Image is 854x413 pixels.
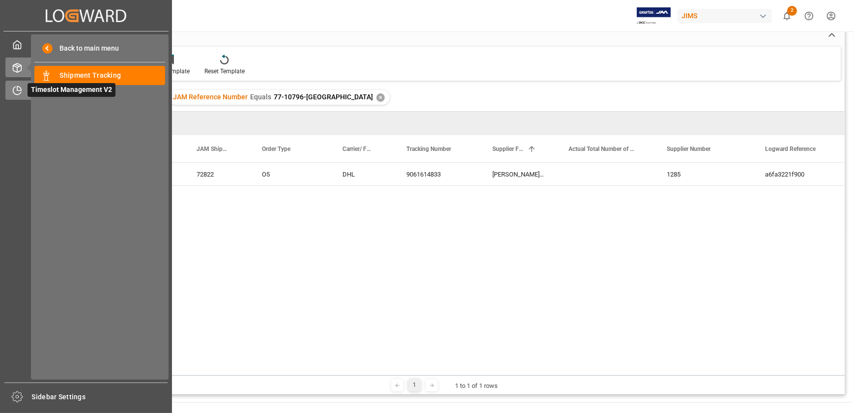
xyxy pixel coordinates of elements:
button: show 2 new notifications [776,5,798,27]
span: Tracking Number [406,146,451,152]
span: JAM Reference Number [173,93,248,101]
span: Supplier Number [667,146,711,152]
div: 1285 [655,163,753,185]
div: 1 [408,379,421,391]
div: O5 [250,163,331,185]
div: 1 to 1 of 1 rows [455,381,498,391]
span: Actual Total Number of Cartons [569,146,634,152]
a: Shipment Tracking [34,66,165,85]
button: JIMS [678,6,776,25]
span: Carrier/ Forwarder Name [342,146,374,152]
button: Help Center [798,5,820,27]
div: 72822 [185,163,250,185]
a: Timeslot Management V2Timeslot Management V2 [5,81,167,100]
div: a6fa3221f900 [753,163,852,185]
div: ✕ [376,93,385,102]
span: Supplier Full Name [492,146,523,152]
div: 9061614833 [395,163,481,185]
span: Equals [250,93,271,101]
span: 2 [787,6,797,16]
div: Reset Template [204,67,245,76]
span: Back to main menu [53,43,119,54]
div: JIMS [678,9,772,23]
span: JAM Shipment Number [197,146,229,152]
div: DHL [331,163,395,185]
span: Timeslot Management V2 [28,83,115,97]
span: Order Type [262,146,290,152]
span: 77-10796-[GEOGRAPHIC_DATA] [274,93,373,101]
span: Shipment Tracking [60,70,166,81]
a: My Cockpit [5,35,167,54]
span: Sidebar Settings [32,392,168,402]
img: Exertis%20JAM%20-%20Email%20Logo.jpg_1722504956.jpg [637,7,671,25]
div: [PERSON_NAME] & [PERSON_NAME] [481,163,557,185]
span: Logward Reference [765,146,816,152]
